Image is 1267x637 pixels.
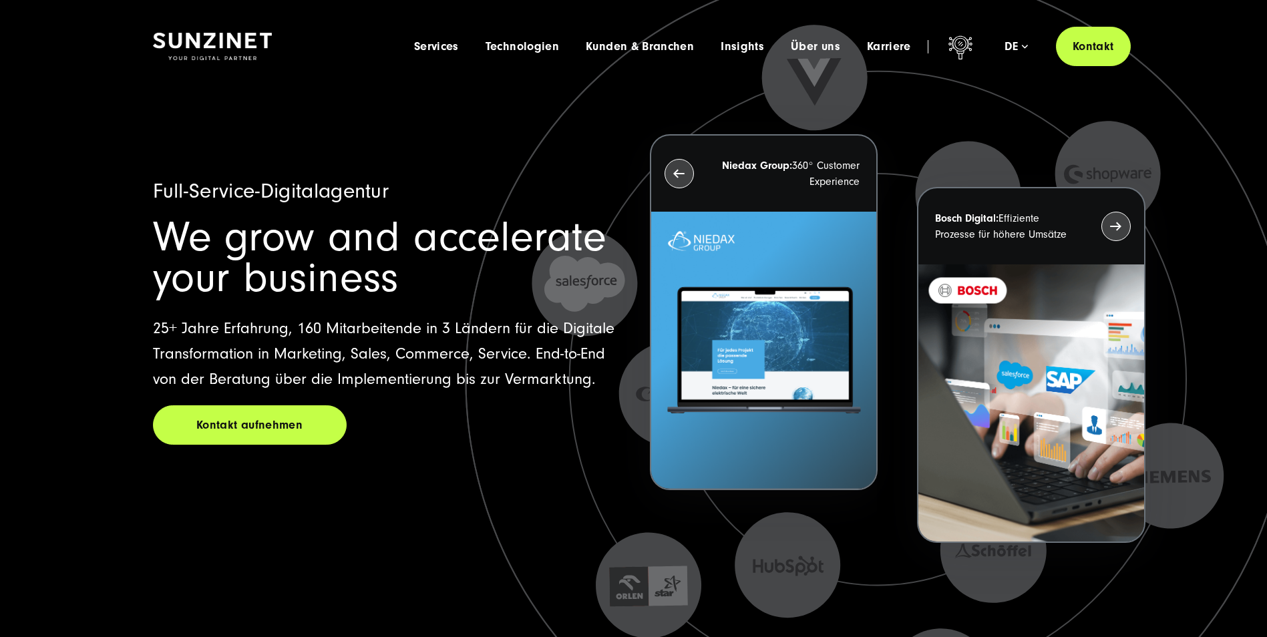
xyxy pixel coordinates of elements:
[414,40,459,53] a: Services
[917,187,1145,543] button: Bosch Digital:Effiziente Prozesse für höhere Umsätze BOSCH - Kundeprojekt - Digital Transformatio...
[722,160,792,172] strong: Niedax Group:
[153,179,389,203] span: Full-Service-Digitalagentur
[153,405,347,445] a: Kontakt aufnehmen
[935,210,1077,242] p: Effiziente Prozesse für höhere Umsätze
[918,264,1143,542] img: BOSCH - Kundeprojekt - Digital Transformation Agentur SUNZINET
[153,213,606,302] span: We grow and accelerate your business
[935,212,999,224] strong: Bosch Digital:
[486,40,559,53] a: Technologien
[721,40,764,53] a: Insights
[1056,27,1131,66] a: Kontakt
[650,134,878,490] button: Niedax Group:360° Customer Experience Letztes Projekt von Niedax. Ein Laptop auf dem die Niedax W...
[1005,40,1028,53] div: de
[651,212,876,489] img: Letztes Projekt von Niedax. Ein Laptop auf dem die Niedax Website geöffnet ist, auf blauem Hinter...
[153,316,618,392] p: 25+ Jahre Erfahrung, 160 Mitarbeitende in 3 Ländern für die Digitale Transformation in Marketing,...
[153,33,272,61] img: SUNZINET Full Service Digital Agentur
[791,40,840,53] a: Über uns
[586,40,694,53] a: Kunden & Branchen
[867,40,911,53] a: Karriere
[718,158,860,190] p: 360° Customer Experience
